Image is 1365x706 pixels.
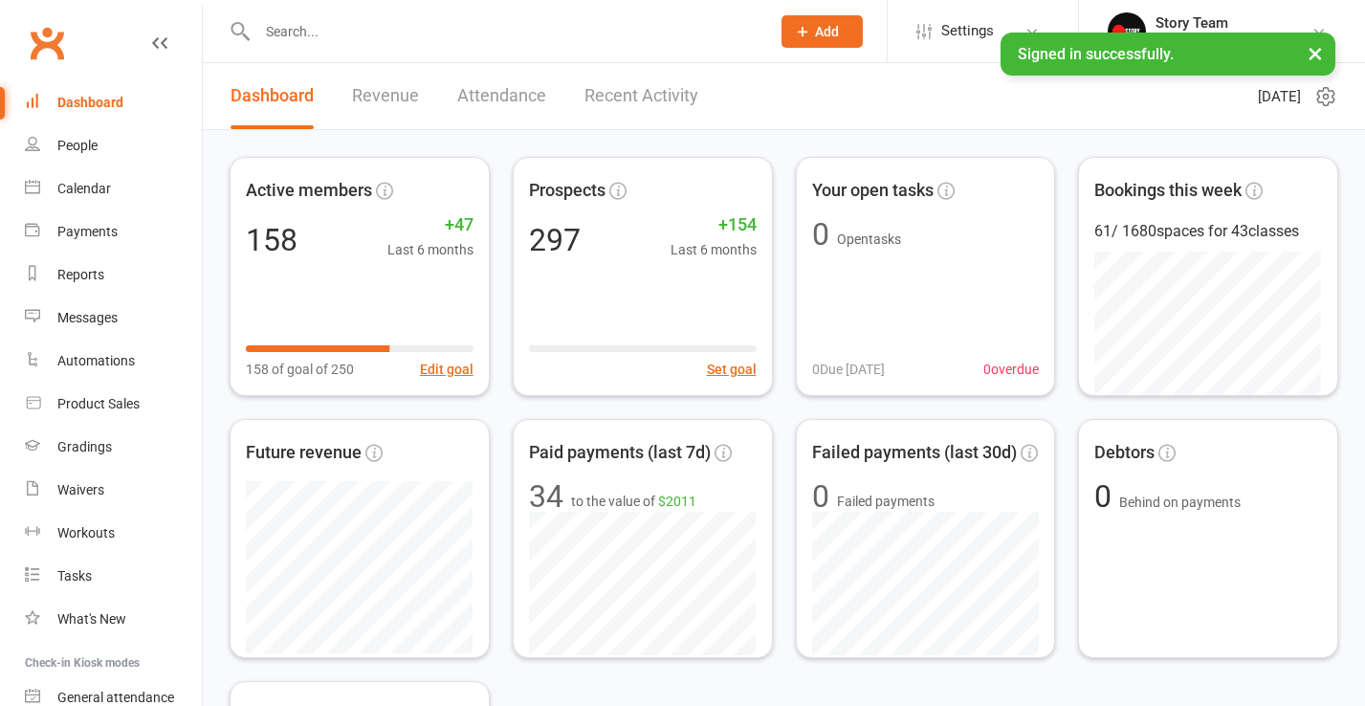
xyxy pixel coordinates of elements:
[23,19,71,67] a: Clubworx
[1094,439,1155,467] span: Debtors
[246,177,372,205] span: Active members
[837,232,901,247] span: Open tasks
[812,359,885,380] span: 0 Due [DATE]
[658,494,696,509] span: $2011
[529,177,605,205] span: Prospects
[25,297,202,340] a: Messages
[352,63,419,129] a: Revenue
[1156,14,1260,32] div: Story Team
[25,124,202,167] a: People
[57,224,118,239] div: Payments
[584,63,698,129] a: Recent Activity
[25,167,202,210] a: Calendar
[252,18,757,45] input: Search...
[57,396,140,411] div: Product Sales
[707,359,757,380] button: Set goal
[571,491,696,512] span: to the value of
[1094,219,1322,244] div: 61 / 1680 spaces for 43 classes
[837,491,935,512] span: Failed payments
[529,439,711,467] span: Paid payments (last 7d)
[812,219,829,250] div: 0
[25,340,202,383] a: Automations
[25,598,202,641] a: What's New
[57,482,104,497] div: Waivers
[25,426,202,469] a: Gradings
[941,10,994,53] span: Settings
[1094,478,1119,515] span: 0
[57,353,135,368] div: Automations
[1258,85,1301,108] span: [DATE]
[57,439,112,454] div: Gradings
[57,690,174,705] div: General attendance
[1108,12,1146,51] img: thumb_image1689557048.png
[246,359,354,380] span: 158 of goal of 250
[57,138,98,153] div: People
[387,239,473,260] span: Last 6 months
[57,525,115,541] div: Workouts
[25,512,202,555] a: Workouts
[25,555,202,598] a: Tasks
[57,267,104,282] div: Reports
[57,611,126,627] div: What's New
[1018,45,1174,63] span: Signed in successfully.
[246,439,362,467] span: Future revenue
[25,254,202,297] a: Reports
[25,81,202,124] a: Dashboard
[812,439,1017,467] span: Failed payments (last 30d)
[25,383,202,426] a: Product Sales
[25,469,202,512] a: Waivers
[57,95,123,110] div: Dashboard
[812,177,934,205] span: Your open tasks
[671,239,757,260] span: Last 6 months
[57,310,118,325] div: Messages
[57,181,111,196] div: Calendar
[57,568,92,584] div: Tasks
[1156,32,1260,49] div: Story Martial Arts
[529,225,581,255] div: 297
[812,481,829,512] div: 0
[782,15,863,48] button: Add
[1119,495,1241,510] span: Behind on payments
[529,481,563,512] div: 34
[671,211,757,239] span: +154
[1298,33,1332,74] button: ×
[420,359,473,380] button: Edit goal
[246,225,297,255] div: 158
[457,63,546,129] a: Attendance
[983,359,1039,380] span: 0 overdue
[231,63,314,129] a: Dashboard
[815,24,839,39] span: Add
[387,211,473,239] span: +47
[1094,177,1242,205] span: Bookings this week
[25,210,202,254] a: Payments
